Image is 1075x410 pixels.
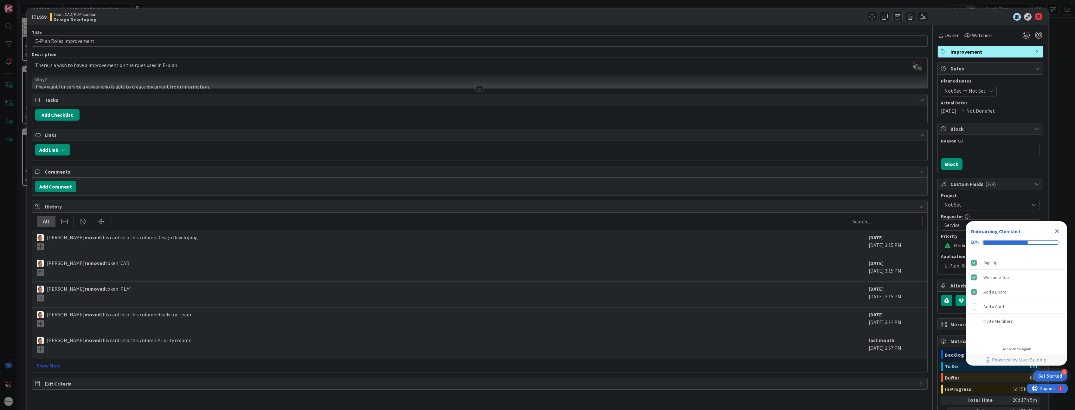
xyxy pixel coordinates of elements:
[941,214,963,219] label: Requester
[869,234,884,241] b: [DATE]
[35,62,924,69] p: There is a wish to have a improvement on the roles used in E-plan
[1030,373,1037,382] div: 0m
[966,253,1067,342] div: Checklist items
[969,87,986,95] span: Not Set
[32,35,928,47] input: type card name here...
[1038,373,1062,379] div: Get Started
[945,350,1013,359] div: Backlog
[969,354,1064,366] a: Powered by UserGuiding
[912,61,921,69] img: aFRENjGlgB9LLysKmJthoUWiLzGd1NiZ.PNG
[47,285,131,301] span: [PERSON_NAME] token 'PLM'
[950,48,1032,56] span: Improvement
[869,337,894,343] b: last month
[983,288,1007,296] div: Add a Board
[968,270,1065,284] div: Welcome Tour is complete.
[1030,362,1037,371] div: 0m
[992,356,1046,364] span: Powered by UserGuiding
[35,144,70,155] button: Add Link
[85,337,100,343] b: moved
[950,125,1032,133] span: Block
[950,337,1032,345] span: Metrics
[945,362,1030,371] div: To Do
[85,260,105,266] b: removed
[37,260,44,267] img: TJ
[35,109,80,121] button: Add Checklist
[983,274,1010,281] div: Welcome Tour
[869,259,923,278] div: [DATE] 3:15 PM
[1061,369,1067,375] div: 2
[941,234,1040,238] div: Priority
[47,311,191,327] span: [PERSON_NAME] this card into this column Ready for Team
[1001,347,1031,352] div: Do not show again
[950,321,1032,328] span: Mirrors
[54,17,97,22] b: Design Developing
[954,241,1026,250] span: Medium
[869,285,923,304] div: [DATE] 3:15 PM
[37,311,44,318] img: TJ
[849,216,923,227] input: Search...
[950,180,1032,188] span: Custom Fields
[1052,226,1062,236] div: Close Checklist
[1005,396,1037,405] div: 20d 17h 5m
[869,336,923,355] div: [DATE] 1:57 PM
[945,385,1013,393] div: In Progress
[47,336,191,353] span: [PERSON_NAME] this card into this column Priority column
[869,234,923,253] div: [DATE] 3:15 PM
[47,234,198,250] span: [PERSON_NAME] this card into this column Design Developing
[941,100,1040,106] span: Actual Dates
[869,311,884,318] b: [DATE]
[941,193,1040,198] div: Project
[869,286,884,292] b: [DATE]
[972,31,993,39] span: Watchers
[32,30,42,35] label: Title
[32,13,47,21] span: ID
[47,259,131,276] span: [PERSON_NAME] token 'CAD'
[941,158,962,170] button: Block
[983,303,1004,310] div: Add a Card
[33,3,35,8] div: 2
[54,12,97,17] span: Team CAD/PLM Kanban
[941,254,1040,259] div: Application (CAD/PLM)
[32,51,56,57] span: Description
[45,168,916,175] span: Comments
[37,362,923,369] a: Show More...
[968,314,1065,328] div: Invite Members is incomplete.
[944,31,959,39] span: Owner
[966,221,1067,366] div: Checklist Container
[1013,385,1037,393] div: 1d 15h 43m
[37,216,55,227] div: All
[941,107,956,115] span: [DATE]
[950,282,1032,289] span: Attachments
[971,240,1062,245] div: Checklist progress: 60%
[37,337,44,344] img: TJ
[968,285,1065,299] div: Add a Board is complete.
[13,1,29,9] span: Support
[85,311,100,318] b: moved
[950,65,1032,72] span: Dates
[45,203,916,210] span: History
[869,260,884,266] b: [DATE]
[944,200,1026,209] span: Not Set
[941,138,956,144] label: Reason
[36,14,47,20] b: 1958
[85,234,100,241] b: moved
[971,228,1021,235] div: Onboarding Checklist
[966,107,995,115] span: Not Done Yet
[869,311,923,330] div: [DATE] 3:14 PM
[966,354,1067,366] div: Footer
[944,262,1029,269] span: E-Plan, XPLM, Windchill
[968,300,1065,314] div: Add a Card is incomplete.
[944,87,961,95] span: Not Set
[37,286,44,293] img: TJ
[35,181,76,192] button: Add Comment
[983,259,998,267] div: Sign Up
[37,234,44,241] img: TJ
[967,396,1002,405] div: Total Time
[971,240,979,245] div: 60%
[45,380,916,387] span: Exit Criteria
[968,256,1065,270] div: Sign Up is complete.
[985,181,996,187] span: ( 3/4 )
[941,78,1040,84] span: Planned Dates
[1033,371,1067,381] div: Open Get Started checklist, remaining modules: 2
[85,286,105,292] b: removed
